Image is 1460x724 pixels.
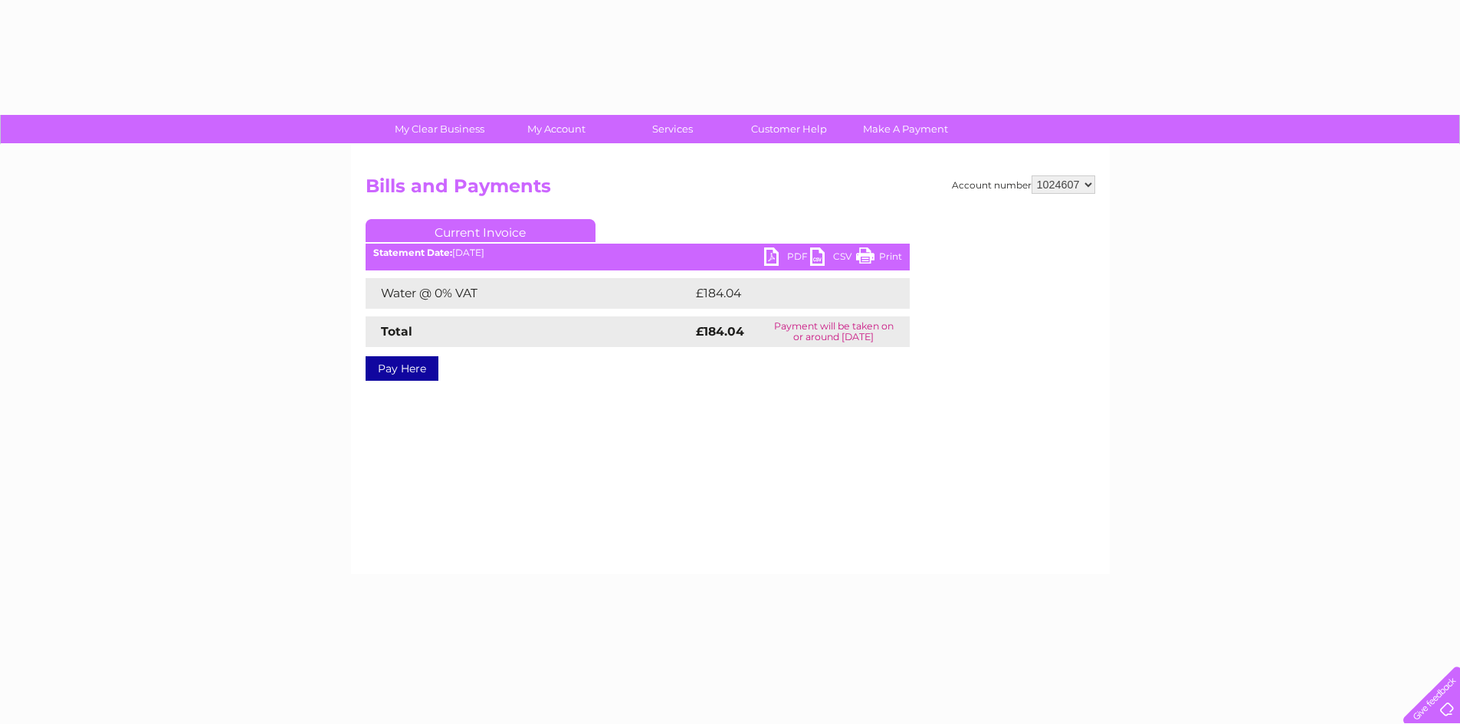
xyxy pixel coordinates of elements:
[366,219,595,242] a: Current Invoice
[609,115,736,143] a: Services
[726,115,852,143] a: Customer Help
[692,278,882,309] td: £184.04
[856,247,902,270] a: Print
[366,356,438,381] a: Pay Here
[366,247,910,258] div: [DATE]
[810,247,856,270] a: CSV
[366,278,692,309] td: Water @ 0% VAT
[696,324,744,339] strong: £184.04
[373,247,452,258] b: Statement Date:
[952,175,1095,194] div: Account number
[764,247,810,270] a: PDF
[493,115,619,143] a: My Account
[381,324,412,339] strong: Total
[376,115,503,143] a: My Clear Business
[758,316,909,347] td: Payment will be taken on or around [DATE]
[842,115,969,143] a: Make A Payment
[366,175,1095,205] h2: Bills and Payments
